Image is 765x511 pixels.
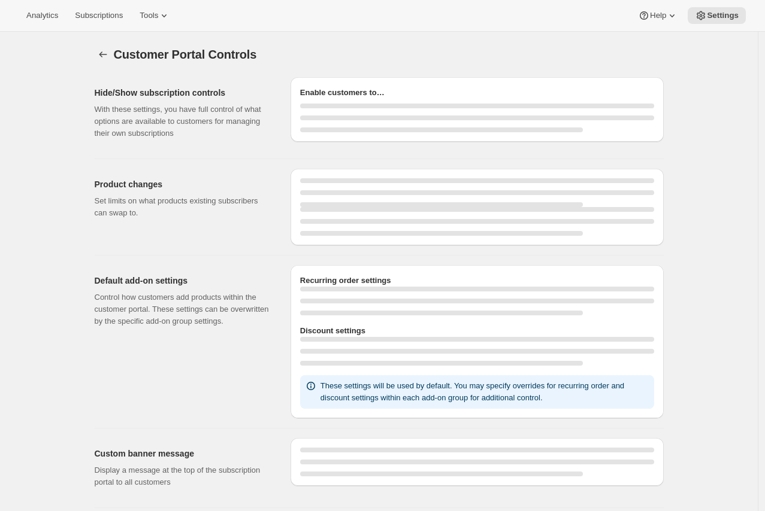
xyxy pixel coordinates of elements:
span: Tools [140,11,158,20]
p: Set limits on what products existing subscribers can swap to. [95,195,271,219]
h2: Product changes [95,178,271,190]
button: Subscriptions [68,7,130,24]
button: Analytics [19,7,65,24]
h2: Custom banner message [95,448,271,460]
h2: Hide/Show subscription controls [95,87,271,99]
h2: Enable customers to… [300,87,654,99]
p: With these settings, you have full control of what options are available to customers for managin... [95,104,271,139]
span: Subscriptions [75,11,123,20]
h2: Default add-on settings [95,275,271,287]
button: Settings [688,7,746,24]
button: Tools [132,7,177,24]
span: Analytics [26,11,58,20]
span: Customer Portal Controls [114,48,257,61]
h2: Recurring order settings [300,275,654,287]
span: Settings [707,11,739,20]
button: Help [631,7,685,24]
h2: Discount settings [300,325,654,337]
button: Settings [95,46,111,63]
p: Control how customers add products within the customer portal. These settings can be overwritten ... [95,291,271,327]
p: Display a message at the top of the subscription portal to all customers [95,464,271,488]
span: Help [650,11,666,20]
p: These settings will be used by default. You may specify overrides for recurring order and discoun... [320,380,649,404]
